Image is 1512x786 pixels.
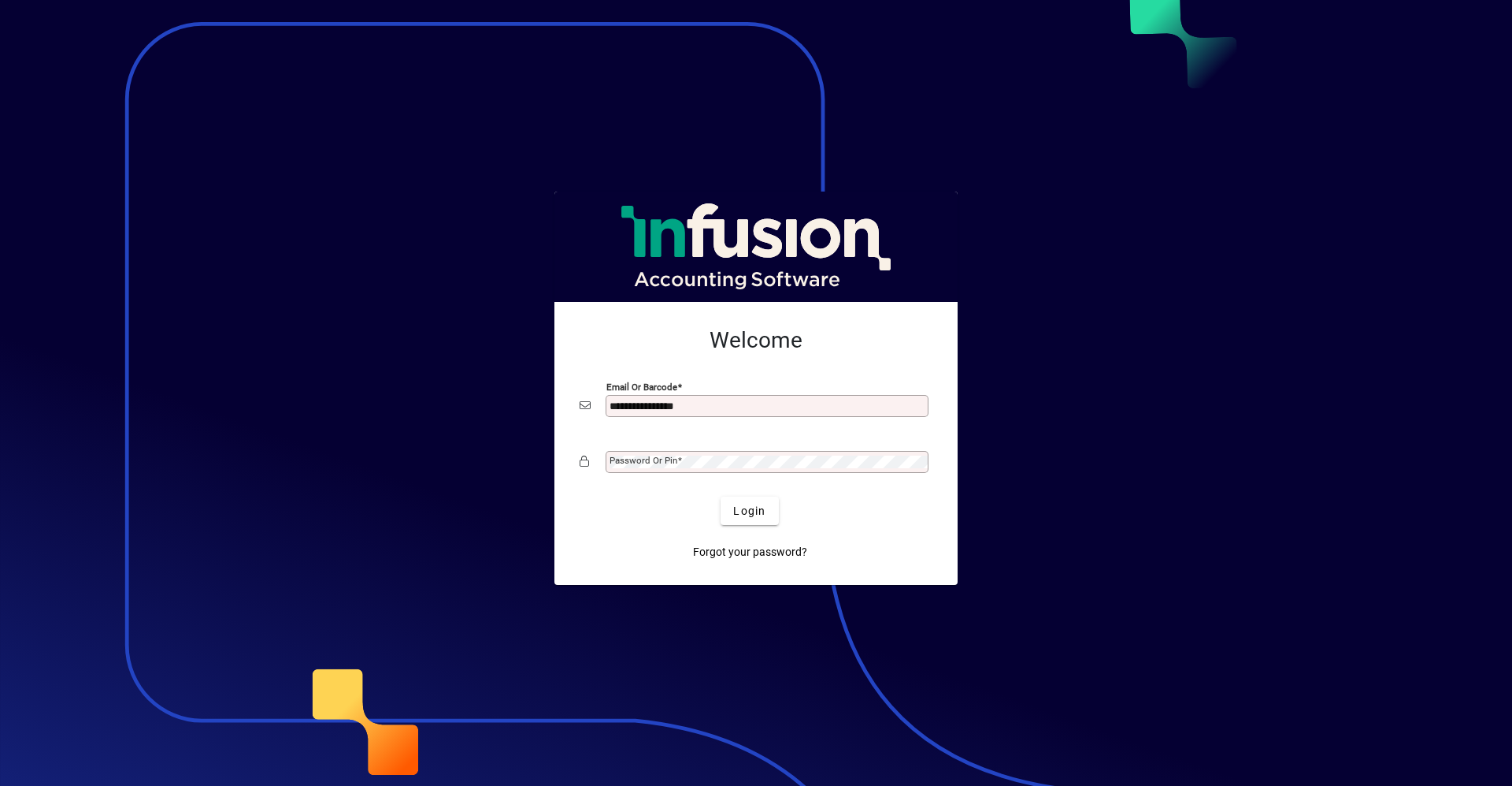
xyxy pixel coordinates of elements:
[721,497,778,525] button: Login
[610,455,677,466] mat-label: Password or Pin
[606,382,677,393] mat-label: Email or Barcode
[693,544,807,561] span: Forgot your password?
[733,503,765,520] span: Login
[580,327,932,354] h2: Welcome
[687,538,813,566] a: Forgot your password?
